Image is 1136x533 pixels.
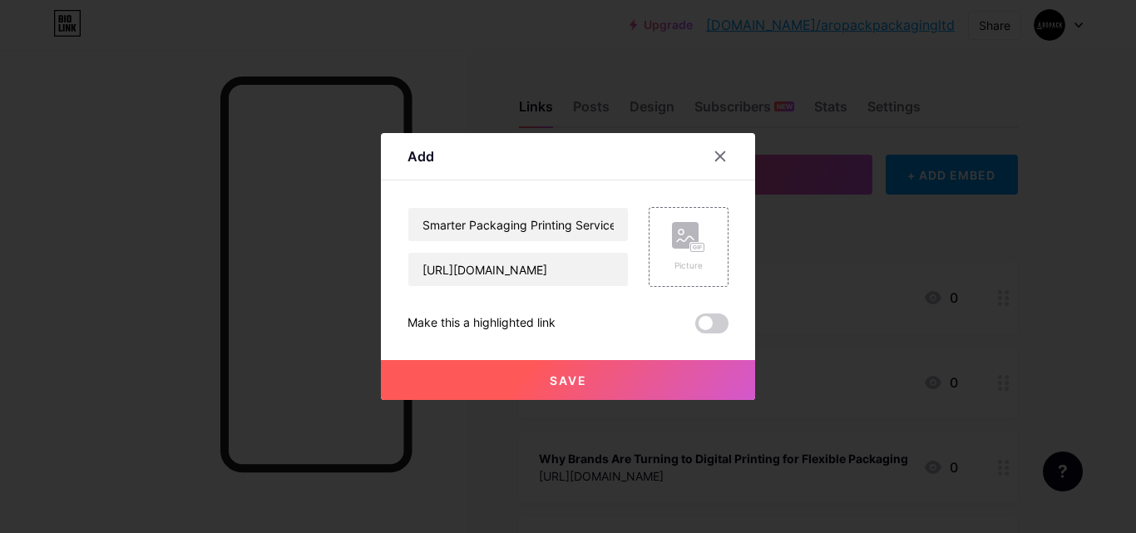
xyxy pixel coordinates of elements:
[381,360,755,400] button: Save
[408,253,628,286] input: URL
[672,259,705,272] div: Picture
[550,373,587,387] span: Save
[407,313,556,333] div: Make this a highlighted link
[408,208,628,241] input: Title
[407,146,434,166] div: Add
